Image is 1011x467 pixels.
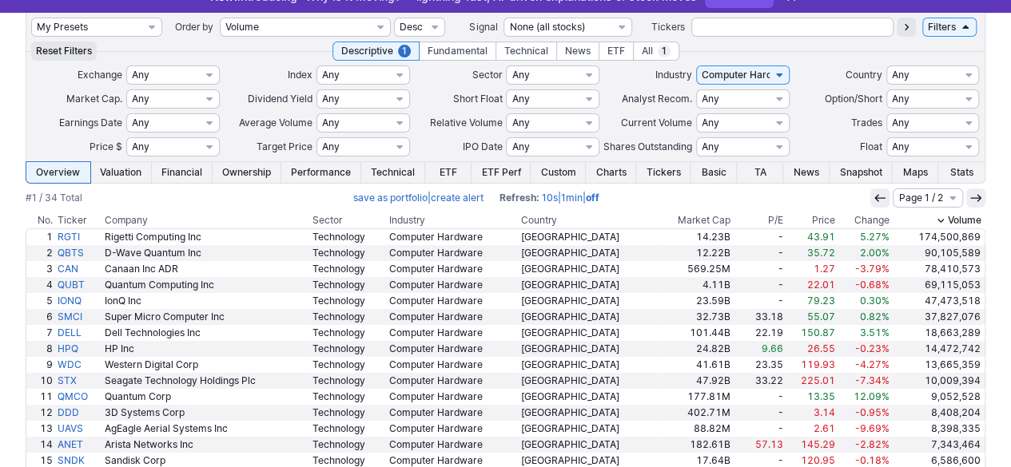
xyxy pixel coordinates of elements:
[603,140,692,152] span: Shares Outstanding
[838,245,892,261] a: 2.00%
[656,293,733,309] a: 23.59B
[807,311,835,323] span: 55.07
[733,212,785,228] th: P/E
[431,192,484,204] a: create alert
[656,437,733,453] a: 182.61B
[26,389,55,405] a: 11
[55,421,102,437] a: UAVS
[387,357,518,373] a: Computer Hardware
[55,261,102,277] a: CAN
[651,21,685,33] span: Tickers
[500,190,599,206] span: | |
[496,42,557,61] div: Technical
[518,373,655,389] a: [GEOGRAPHIC_DATA]
[656,341,733,357] a: 24.82B
[785,277,837,293] a: 22.01
[785,245,837,261] a: 35.72
[55,389,102,405] a: QMCO
[387,437,518,453] a: Computer Hardware
[66,93,122,105] span: Market Cap.
[855,438,890,450] span: -2.82%
[733,261,785,277] a: -
[656,261,733,277] a: 569.25M
[213,162,281,183] a: Ownership
[785,437,837,453] a: 145.29
[518,212,655,228] th: Country
[387,421,518,437] a: Computer Hardware
[387,245,518,261] a: Computer Hardware
[310,341,387,357] a: Technology
[102,309,310,325] a: Super Micro Computer Inc
[733,341,785,357] a: 9.66
[55,229,102,245] a: RGTI
[656,389,733,405] a: 177.81M
[55,245,102,261] a: QBTS
[733,437,785,453] a: 57.13
[656,212,733,228] th: Market Cap
[892,421,985,437] a: 8,398,335
[26,162,90,183] a: Overview
[387,261,518,277] a: Computer Hardware
[353,190,484,206] span: |
[785,229,837,245] a: 43.91
[288,69,312,81] span: Index
[518,325,655,341] a: [GEOGRAPHIC_DATA]
[26,277,55,293] a: 4
[733,357,785,373] a: 23.35
[542,192,558,204] a: 10s
[310,245,387,261] a: Technology
[807,231,835,243] span: 43.91
[586,192,599,204] a: off
[860,295,890,307] span: 0.30%
[518,309,655,325] a: [GEOGRAPHIC_DATA]
[387,212,518,228] th: Industry
[26,373,55,389] a: 10
[892,325,985,341] a: 18,663,289
[860,247,890,259] span: 2.00%
[855,454,890,466] span: -0.18%
[733,373,785,389] a: 33.22
[561,192,583,204] a: 1min
[656,357,733,373] a: 41.61B
[656,309,733,325] a: 32.73B
[785,389,837,405] a: 13.35
[102,373,310,389] a: Seagate Technology Holdings Plc
[807,295,835,307] span: 79.23
[472,162,531,183] a: ETF Perf
[838,229,892,245] a: 5.27%
[102,293,310,309] a: IonQ Inc
[892,277,985,293] a: 69,115,053
[26,405,55,421] a: 12
[78,69,122,81] span: Exchange
[785,212,837,228] th: Price
[310,325,387,341] a: Technology
[656,245,733,261] a: 12.22B
[518,437,655,453] a: [GEOGRAPHIC_DATA]
[310,261,387,277] a: Technology
[310,405,387,421] a: Technology
[892,212,986,228] th: Volume
[785,309,837,325] a: 55.07
[656,405,733,421] a: 402.71M
[429,117,502,129] span: Relative Volume
[801,454,835,466] span: 120.95
[855,374,890,386] span: -7.34%
[783,162,830,183] a: News
[785,357,837,373] a: 119.93
[90,162,152,183] a: Valuation
[733,245,785,261] a: -
[462,140,502,152] span: IPO Date
[860,327,890,338] span: 3.51%
[892,437,985,453] a: 7,343,464
[855,279,890,291] span: -0.68%
[469,21,497,33] span: Signal
[825,93,882,105] span: Option/Short
[622,93,692,105] span: Analyst Recom.
[518,389,655,405] a: [GEOGRAPHIC_DATA]
[26,341,55,357] a: 8
[785,293,837,309] a: 79.23
[733,229,785,245] a: -
[90,140,122,152] span: Price $
[814,422,835,434] span: 2.61
[310,373,387,389] a: Technology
